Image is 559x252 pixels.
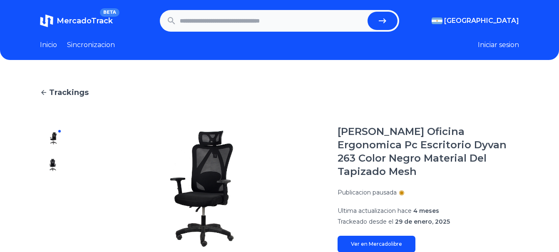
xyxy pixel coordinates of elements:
[100,8,119,17] span: BETA
[338,125,519,178] h1: [PERSON_NAME] Oficina Ergonomica Pc Escritorio Dyvan 263 Color Negro Material Del Tapizado Mesh
[338,188,397,197] p: Publicacion pausada
[413,207,439,215] span: 4 meses
[478,40,519,50] button: Iniciar sesion
[49,87,89,98] span: Trackings
[40,40,57,50] a: Inicio
[40,14,53,27] img: MercadoTrack
[47,132,60,145] img: Silla Sillon Oficina Ergonomica Pc Escritorio Dyvan 263 Color Negro Material Del Tapizado Mesh
[67,40,115,50] a: Sincronizacion
[47,185,60,198] img: Silla Sillon Oficina Ergonomica Pc Escritorio Dyvan 263 Color Negro Material Del Tapizado Mesh
[432,17,442,24] img: Argentina
[338,207,412,215] span: Ultima actualizacion hace
[57,16,113,25] span: MercadoTrack
[40,87,519,98] a: Trackings
[47,212,60,225] img: Silla Sillon Oficina Ergonomica Pc Escritorio Dyvan 263 Color Negro Material Del Tapizado Mesh
[47,158,60,172] img: Silla Sillon Oficina Ergonomica Pc Escritorio Dyvan 263 Color Negro Material Del Tapizado Mesh
[444,16,519,26] span: [GEOGRAPHIC_DATA]
[338,218,393,225] span: Trackeado desde el
[432,16,519,26] button: [GEOGRAPHIC_DATA]
[40,14,113,27] a: MercadoTrackBETA
[395,218,450,225] span: 29 de enero, 2025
